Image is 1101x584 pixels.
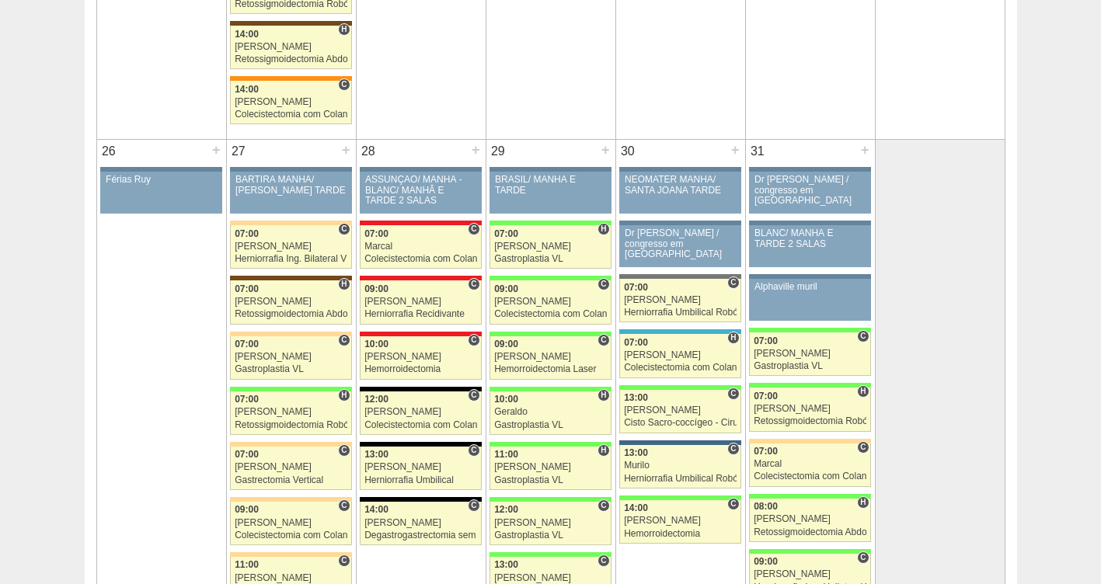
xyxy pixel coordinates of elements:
[624,502,648,513] span: 14:00
[857,441,869,454] span: Consultório
[619,329,740,334] div: Key: Neomater
[230,387,351,391] div: Key: Brasil
[338,334,350,346] span: Consultório
[230,332,351,336] div: Key: Bartira
[100,167,221,172] div: Key: Aviso
[230,447,351,490] a: C 07:00 [PERSON_NAME] Gastrectomia Vertical
[490,387,611,391] div: Key: Brasil
[364,228,388,239] span: 07:00
[754,501,778,512] span: 08:00
[468,278,479,290] span: Consultório
[230,336,351,380] a: C 07:00 [PERSON_NAME] Gastroplastia VL
[494,462,607,472] div: [PERSON_NAME]
[494,297,607,307] div: [PERSON_NAME]
[490,442,611,447] div: Key: Brasil
[754,471,866,481] div: Colecistectomia com Colangiografia VL
[494,530,607,541] div: Gastroplastia VL
[360,280,481,324] a: C 09:00 [PERSON_NAME] Herniorrafia Recidivante
[360,336,481,380] a: C 10:00 [PERSON_NAME] Hemorroidectomia
[230,442,351,447] div: Key: Bartira
[624,337,648,348] span: 07:00
[857,496,869,509] span: Hospital
[494,420,607,430] div: Gastroplastia VL
[754,527,866,537] div: Retossigmoidectomia Abdominal VL
[619,225,740,267] a: Dr [PERSON_NAME] / congresso em [GEOGRAPHIC_DATA]
[235,283,259,294] span: 07:00
[749,332,870,376] a: C 07:00 [PERSON_NAME] Gastroplastia VL
[624,516,737,526] div: [PERSON_NAME]
[468,444,479,457] span: Consultório
[490,502,611,545] a: C 12:00 [PERSON_NAME] Gastroplastia VL
[230,172,351,214] a: BARTIRA MANHÃ/ [PERSON_NAME] TARDE
[490,172,611,214] a: BRASIL/ MANHÃ E TARDE
[364,352,477,362] div: [PERSON_NAME]
[364,449,388,460] span: 13:00
[754,175,866,206] div: Dr [PERSON_NAME] / congresso em [GEOGRAPHIC_DATA]
[340,140,353,160] div: +
[468,223,479,235] span: Consultório
[338,444,350,457] span: Consultório
[235,54,347,64] div: Retossigmoidectomia Abdominal VL
[624,350,737,360] div: [PERSON_NAME]
[749,167,870,172] div: Key: Aviso
[490,221,611,225] div: Key: Brasil
[360,387,481,391] div: Key: Blanc
[625,175,736,195] div: NEOMATER MANHÃ/ SANTA JOANA TARDE
[97,140,121,163] div: 26
[494,254,607,264] div: Gastroplastia VL
[360,447,481,490] a: C 13:00 [PERSON_NAME] Herniorrafia Umbilical
[857,385,869,398] span: Hospital
[727,498,739,510] span: Consultório
[364,530,477,541] div: Degastrogastrectomia sem vago
[749,279,870,321] a: Alphaville muril
[619,172,740,214] a: NEOMATER MANHÃ/ SANTA JOANA TARDE
[230,276,351,280] div: Key: Santa Joana
[230,502,351,545] a: C 09:00 [PERSON_NAME] Colecistectomia com Colangiografia VL
[624,363,737,373] div: Colecistectomia com Colangiografia VL
[598,499,609,512] span: Consultório
[749,549,870,554] div: Key: Brasil
[230,391,351,435] a: H 07:00 [PERSON_NAME] Retossigmoidectomia Robótica
[495,175,606,195] div: BRASIL/ MANHÃ E TARDE
[754,335,778,346] span: 07:00
[364,309,477,319] div: Herniorrafia Recidivante
[338,278,350,290] span: Hospital
[360,502,481,545] a: C 14:00 [PERSON_NAME] Degastrogastrectomia sem vago
[364,394,388,405] span: 12:00
[494,242,607,252] div: [PERSON_NAME]
[468,334,479,346] span: Consultório
[486,140,510,163] div: 29
[235,394,259,405] span: 07:00
[235,254,347,264] div: Herniorrafia Ing. Bilateral VL
[598,389,609,401] span: Hospital
[360,167,481,172] div: Key: Aviso
[338,23,350,36] span: Hospital
[235,352,347,362] div: [PERSON_NAME]
[235,530,347,541] div: Colecistectomia com Colangiografia VL
[494,504,518,515] span: 12:00
[754,361,866,371] div: Gastroplastia VL
[235,84,259,95] span: 14:00
[227,140,251,163] div: 27
[490,447,611,490] a: H 11:00 [PERSON_NAME] Gastroplastia VL
[235,29,259,40] span: 14:00
[624,447,648,458] span: 13:00
[230,221,351,225] div: Key: Bartira
[619,279,740,322] a: C 07:00 [PERSON_NAME] Herniorrafia Umbilical Robótica
[624,405,737,415] div: [PERSON_NAME]
[235,175,347,195] div: BARTIRA MANHÃ/ [PERSON_NAME] TARDE
[230,76,351,81] div: Key: São Luiz - SCS
[235,109,347,120] div: Colecistectomia com Colangiografia VL
[494,309,607,319] div: Colecistectomia com Colangiografia VL
[494,283,518,294] span: 09:00
[210,140,223,160] div: +
[235,97,347,107] div: [PERSON_NAME]
[364,254,477,264] div: Colecistectomia com Colangiografia VL
[230,280,351,324] a: H 07:00 [PERSON_NAME] Retossigmoidectomia Abdominal VL
[230,497,351,502] div: Key: Bartira
[364,504,388,515] span: 14:00
[754,349,866,359] div: [PERSON_NAME]
[494,364,607,374] div: Hemorroidectomia Laser
[746,140,770,163] div: 31
[624,282,648,293] span: 07:00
